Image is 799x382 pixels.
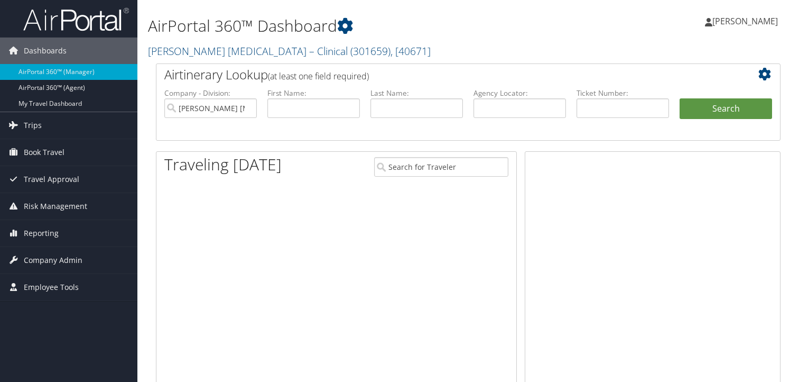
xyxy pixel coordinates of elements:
[374,157,508,177] input: Search for Traveler
[23,7,129,32] img: airportal-logo.png
[473,88,566,98] label: Agency Locator:
[24,166,79,193] span: Travel Approval
[705,5,788,37] a: [PERSON_NAME]
[164,153,282,176] h1: Traveling [DATE]
[24,193,87,220] span: Risk Management
[350,44,391,58] span: ( 301659 )
[267,88,360,98] label: First Name:
[24,139,64,166] span: Book Travel
[268,70,369,82] span: (at least one field required)
[391,44,431,58] span: , [ 40671 ]
[24,220,59,247] span: Reporting
[370,88,463,98] label: Last Name:
[24,247,82,274] span: Company Admin
[577,88,669,98] label: Ticket Number:
[148,15,575,37] h1: AirPortal 360™ Dashboard
[712,15,778,27] span: [PERSON_NAME]
[164,66,720,84] h2: Airtinerary Lookup
[680,98,772,120] button: Search
[164,88,257,98] label: Company - Division:
[24,38,67,64] span: Dashboards
[24,274,79,301] span: Employee Tools
[24,112,42,139] span: Trips
[148,44,431,58] a: [PERSON_NAME] [MEDICAL_DATA] – Clinical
